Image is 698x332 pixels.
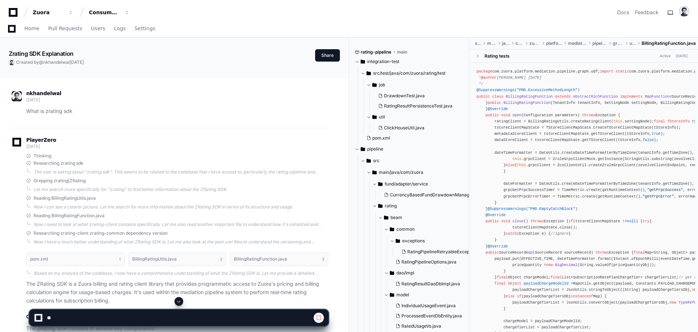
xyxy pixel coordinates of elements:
button: fund/adapter/service [372,178,481,190]
button: rating [372,200,481,212]
svg: Directory [378,180,383,188]
span: map [526,250,533,255]
a: Settings [134,20,155,37]
span: instanceof [571,294,593,298]
button: src [361,155,470,167]
span: import [600,69,613,74]
span: public [477,94,490,99]
button: dao/impl [384,267,493,279]
span: (SourceRecord sourceRecord) [533,250,593,255]
span: 2 [220,256,222,262]
span: zuora [529,40,540,46]
span: RatingResultDaoDbImpl.java [401,281,460,287]
span: public [486,219,499,223]
span: Users [91,26,105,31]
div: [DATE] [676,53,688,59]
span: Reading BillingRatingUtils.java [34,195,96,201]
span: pipeline [592,40,607,46]
app-text-character-animate: Zrating SDK Explanation [9,50,74,57]
span: void [501,219,510,223]
button: Consumption [86,6,133,19]
span: public [488,101,501,105]
span: final [634,250,645,255]
button: CurrencyBasedFundDrawdownManagementAdapter.java [381,190,483,200]
span: public [486,113,499,117]
button: pom.xml [364,133,459,143]
span: java [502,40,510,46]
span: src/test/java/com/zuora/rating/test [373,70,446,76]
span: Active [658,52,673,59]
span: class [492,94,503,99]
span: BigDecimal [555,263,578,267]
span: mediation [568,40,587,46]
span: main [487,40,496,46]
h1: pom.xml [30,257,48,261]
svg: Directory [372,81,377,89]
span: void [501,113,510,117]
span: Object [508,281,521,286]
button: RatingPipelineOptions.java [393,257,489,267]
h1: BillingRatingFunction.java [234,257,287,261]
span: public [486,250,499,255]
span: integration-test [367,59,399,65]
span: throws [530,219,544,223]
span: Pull Requests [48,26,82,31]
span: else [506,294,515,298]
span: dao/impl [396,270,414,276]
div: Consumption [89,9,120,16]
img: ACg8ocL7JbNaRcKDAHmOcFndCKvbldqgd_b193I2G4v-zqcnNpo8dEw=s96-c [12,91,22,101]
span: main [397,49,407,55]
button: RatingPipelineRetryableException.java [399,247,489,257]
span: CurrencyBasedFundDrawdownManagementAdapter.java [390,192,508,198]
span: final [494,281,506,286]
svg: Directory [378,202,383,210]
p: The ZRating SDK is a Zuora billing and rating client library that provides programmatic access to... [26,280,328,305]
span: TStoreInfo [667,119,690,124]
button: Feedback [635,9,659,16]
svg: Directory [390,225,394,234]
span: "getPrpcSuccess" [647,188,683,192]
svg: Directory [366,69,371,78]
button: exceptions [390,235,493,247]
span: @Override [488,244,508,249]
span: new [546,263,553,267]
button: src/test/java/com/zuora/rating/test [361,67,464,79]
span: static [616,69,629,74]
button: RatingResultDaoDbImpl.java [393,279,489,289]
span: rating-pipeline [361,49,391,55]
span: common [396,226,415,232]
span: this [613,119,623,124]
span: implements [620,94,643,99]
span: else [506,163,515,167]
span: () [523,219,528,223]
button: Zuora [30,6,77,19]
span: @Override [488,107,508,111]
svg: Directory [390,290,394,299]
svg: Directory [372,113,377,121]
span: BillingRatingFunction.java [642,40,696,46]
span: this [513,157,522,161]
button: RatingResultPersistenceTest.java [375,101,459,111]
span: platform [546,40,562,46]
span: beam [391,215,402,220]
button: util [366,111,464,123]
button: ClickHouseUtil.java [375,123,459,133]
span: BillingRatingFunction [506,94,553,99]
span: Logs [114,26,126,31]
span: throws [596,250,609,255]
span: final [550,275,562,280]
span: "getPrpcError" [643,194,674,199]
span: exceptions [402,238,425,244]
span: [DATE] [70,59,84,65]
a: Pull Requests [48,20,82,37]
span: RatingResultPersistenceTest.java [384,103,452,109]
span: DrawdownTest.java [384,93,425,99]
span: RatingPipelineOptions.java [401,259,456,265]
span: fund/adapter/service [385,181,428,187]
div: Zuora [33,9,64,16]
span: PlayerZero [26,138,56,142]
svg: Directory [361,57,365,66]
span: Researching zrating-client zrating-common dependency version [34,230,168,236]
span: final [497,275,508,280]
button: beam [378,212,487,223]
